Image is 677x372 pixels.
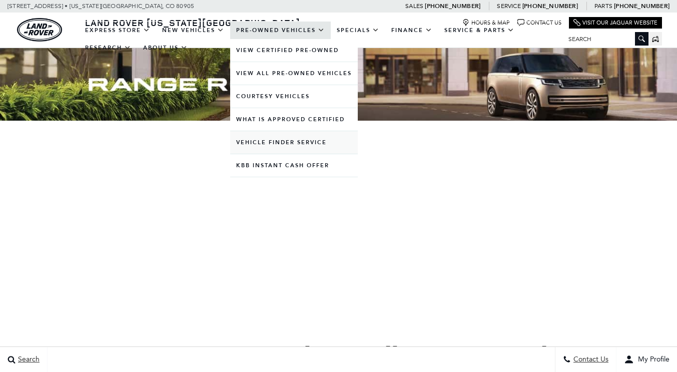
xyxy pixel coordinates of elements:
nav: Main Navigation [79,22,561,57]
span: Contact Us [571,355,608,364]
a: [STREET_ADDRESS] • [US_STATE][GEOGRAPHIC_DATA], CO 80905 [8,3,194,10]
a: Finance [385,22,438,39]
a: Service & Parts [438,22,520,39]
span: Land Rover [US_STATE][GEOGRAPHIC_DATA] [85,17,300,29]
a: Hours & Map [462,19,510,27]
input: Search [561,33,648,45]
a: View All Pre-Owned Vehicles [230,62,358,85]
a: New Vehicles [156,22,230,39]
a: Vehicle Finder Service [230,131,358,154]
a: Research [79,39,137,57]
a: land-rover [17,18,62,42]
span: Sales [405,3,423,10]
button: user-profile-menu [616,347,677,372]
span: Search [16,355,40,364]
span: Parts [594,3,612,10]
a: [PHONE_NUMBER] [522,2,578,10]
a: Courtesy Vehicles [230,85,358,108]
a: View Certified Pre-Owned [230,39,358,62]
a: [PHONE_NUMBER] [425,2,480,10]
a: Pre-Owned Vehicles [230,22,331,39]
a: Specials [331,22,385,39]
a: About Us [137,39,194,57]
a: [PHONE_NUMBER] [614,2,669,10]
img: Land Rover [17,18,62,42]
a: KBB Instant Cash Offer [230,154,358,177]
a: EXPRESS STORE [79,22,156,39]
a: Contact Us [517,19,561,27]
a: What Is Approved Certified [230,108,358,131]
span: Service [497,3,520,10]
span: My Profile [634,355,669,364]
a: Land Rover [US_STATE][GEOGRAPHIC_DATA] [79,17,306,29]
a: Visit Our Jaguar Website [573,19,657,27]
